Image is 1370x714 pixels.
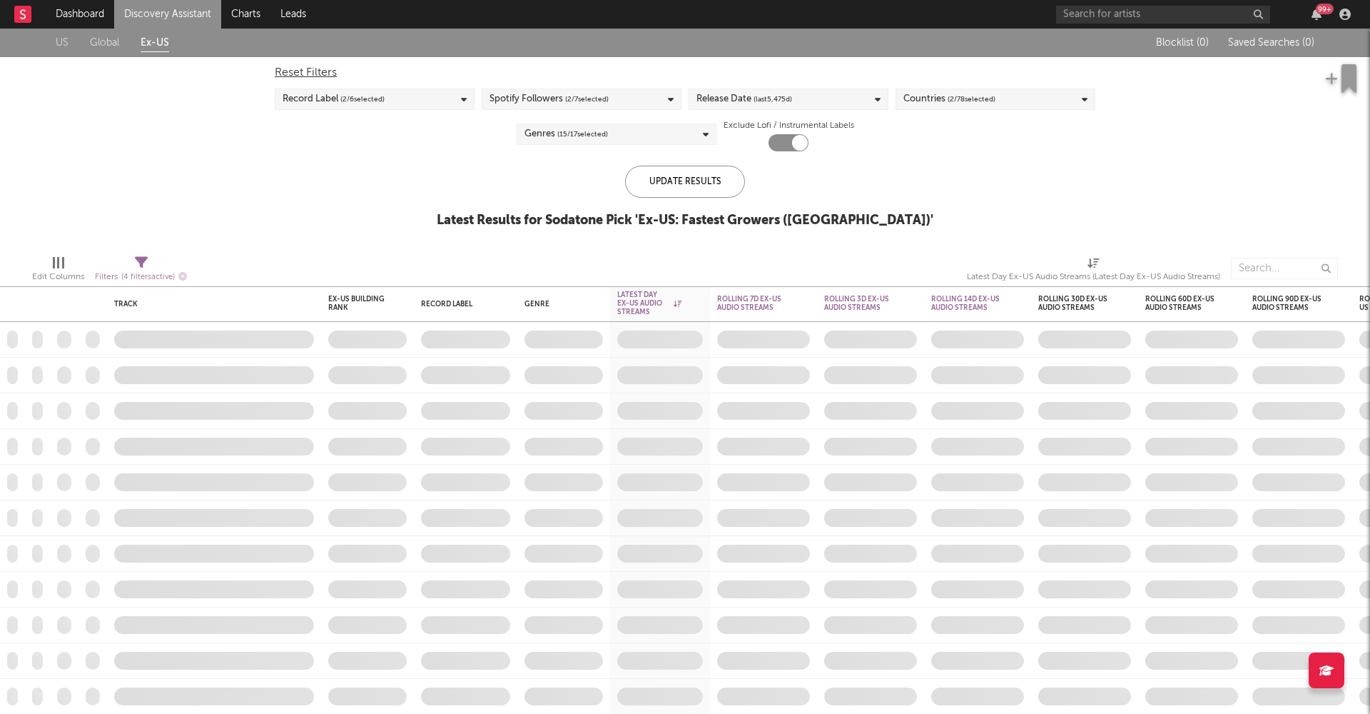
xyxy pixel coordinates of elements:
[1145,295,1217,312] div: Rolling 60D Ex-US Audio Streams
[717,295,788,312] div: Rolling 7D Ex-US Audio Streams
[948,91,995,108] span: ( 2 / 78 selected)
[1224,37,1314,49] button: Saved Searches (0)
[121,273,175,281] span: ( 4 filters active)
[565,91,609,108] span: ( 2 / 7 selected)
[1156,38,1209,48] span: Blocklist
[437,212,933,229] div: Latest Results for Sodatone Pick ' Ex-US: Fastest Growers ([GEOGRAPHIC_DATA]) '
[931,295,1003,312] div: Rolling 14D Ex-US Audio Streams
[283,91,385,108] div: Record Label
[1302,38,1314,48] span: ( 0 )
[32,268,84,286] div: Edit Columns
[90,34,119,52] a: Global
[114,300,307,308] div: Track
[824,295,895,312] div: Rolling 3D Ex-US Audio Streams
[1056,6,1270,24] input: Search for artists
[56,34,68,52] a: US
[275,64,1095,81] div: Reset Filters
[903,91,995,108] div: Countries
[1228,38,1314,48] span: Saved Searches
[1038,295,1110,312] div: Rolling 30D Ex-US Audio Streams
[489,91,609,108] div: Spotify Followers
[524,300,596,308] div: Genre
[1316,4,1334,14] div: 99 +
[32,251,84,292] div: Edit Columns
[141,34,169,52] a: Ex-US
[1197,38,1209,48] span: ( 0 )
[95,268,187,286] div: Filters
[340,91,385,108] span: ( 2 / 6 selected)
[524,126,608,143] div: Genres
[967,251,1220,292] div: Latest Day Ex-US Audio Streams (Latest Day Ex-US Audio Streams)
[617,291,681,316] div: Latest Day Ex-US Audio Streams
[696,91,792,108] div: Release Date
[421,300,489,308] div: Record Label
[1231,258,1338,279] input: Search...
[625,166,745,198] div: Update Results
[328,295,385,312] div: Ex-US Building Rank
[557,126,608,143] span: ( 15 / 17 selected)
[724,117,854,134] label: Exclude Lofi / Instrumental Labels
[1252,295,1324,312] div: Rolling 90D Ex-US Audio Streams
[967,268,1220,286] div: Latest Day Ex-US Audio Streams (Latest Day Ex-US Audio Streams)
[95,251,187,292] div: Filters(4 filters active)
[1311,9,1321,20] button: 99+
[753,91,792,108] span: (last 5,475 d)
